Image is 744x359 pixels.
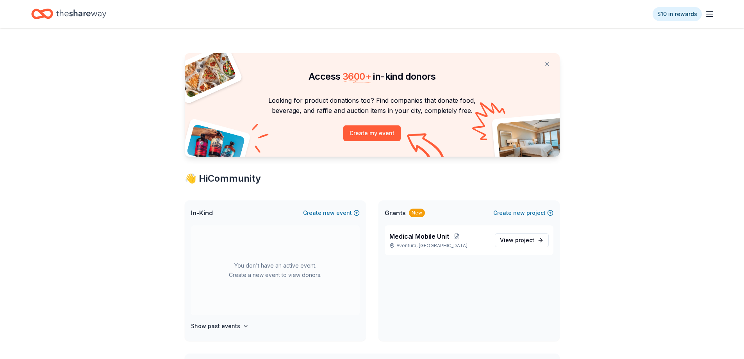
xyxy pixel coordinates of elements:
[493,208,553,218] button: Createnewproject
[500,236,534,245] span: View
[176,48,237,98] img: Pizza
[495,233,549,247] a: View project
[515,237,534,243] span: project
[191,321,249,331] button: Show past events
[389,243,489,249] p: Aventura, [GEOGRAPHIC_DATA]
[409,209,425,217] div: New
[343,125,401,141] button: Create my event
[303,208,360,218] button: Createnewevent
[389,232,449,241] span: Medical Mobile Unit
[191,208,213,218] span: In-Kind
[323,208,335,218] span: new
[407,133,446,163] img: Curvy arrow
[31,5,106,23] a: Home
[385,208,406,218] span: Grants
[194,95,550,116] p: Looking for product donations too? Find companies that donate food, beverage, and raffle and auct...
[513,208,525,218] span: new
[191,321,240,331] h4: Show past events
[343,71,371,82] span: 3600 +
[309,71,435,82] span: Access in-kind donors
[185,172,560,185] div: 👋 Hi Community
[191,225,360,315] div: You don't have an active event. Create a new event to view donors.
[653,7,702,21] a: $10 in rewards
